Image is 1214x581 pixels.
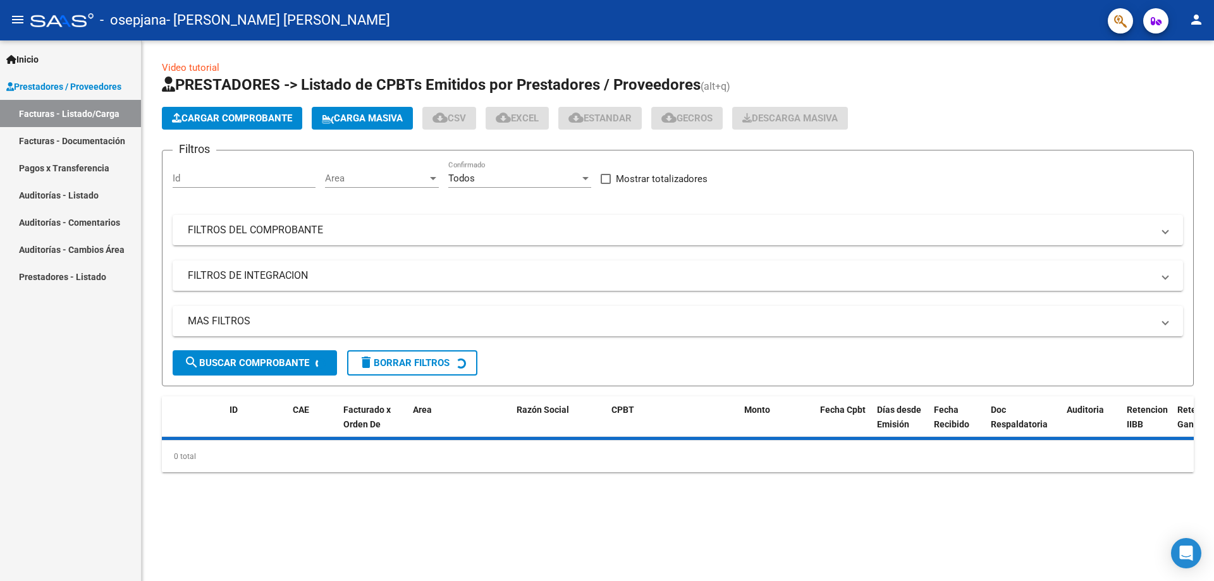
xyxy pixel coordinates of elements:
button: Borrar Filtros [347,350,477,376]
span: CPBT [611,405,634,415]
span: ID [230,405,238,415]
mat-panel-title: FILTROS DE INTEGRACION [188,269,1153,283]
span: Descarga Masiva [742,113,838,124]
span: Retencion IIBB [1127,405,1168,429]
span: Cargar Comprobante [172,113,292,124]
button: Carga Masiva [312,107,413,130]
datatable-header-cell: Monto [739,396,815,452]
datatable-header-cell: Días desde Emisión [872,396,929,452]
mat-expansion-panel-header: FILTROS DEL COMPROBANTE [173,215,1183,245]
span: Borrar Filtros [359,357,450,369]
span: Carga Masiva [322,113,403,124]
mat-panel-title: FILTROS DEL COMPROBANTE [188,223,1153,237]
mat-icon: person [1189,12,1204,27]
datatable-header-cell: Area [408,396,493,452]
datatable-header-cell: Doc Respaldatoria [986,396,1062,452]
span: Prestadores / Proveedores [6,80,121,94]
button: Estandar [558,107,642,130]
datatable-header-cell: Fecha Recibido [929,396,986,452]
span: CSV [432,113,466,124]
span: Auditoria [1067,405,1104,415]
button: Cargar Comprobante [162,107,302,130]
span: - osepjana [100,6,166,34]
div: 0 total [162,441,1194,472]
datatable-header-cell: Auditoria [1062,396,1122,452]
span: EXCEL [496,113,539,124]
span: Mostrar totalizadores [616,171,708,187]
span: Area [413,405,432,415]
span: Area [325,173,427,184]
span: Fecha Cpbt [820,405,866,415]
button: Descarga Masiva [732,107,848,130]
span: Inicio [6,52,39,66]
span: CAE [293,405,309,415]
span: Gecros [661,113,713,124]
mat-panel-title: MAS FILTROS [188,314,1153,328]
button: EXCEL [486,107,549,130]
div: Open Intercom Messenger [1171,538,1201,568]
datatable-header-cell: Fecha Cpbt [815,396,872,452]
button: Buscar Comprobante [173,350,337,376]
datatable-header-cell: Retencion IIBB [1122,396,1172,452]
datatable-header-cell: Razón Social [512,396,606,452]
span: Facturado x Orden De [343,405,391,429]
span: PRESTADORES -> Listado de CPBTs Emitidos por Prestadores / Proveedores [162,76,701,94]
a: Video tutorial [162,62,219,73]
span: Monto [744,405,770,415]
button: CSV [422,107,476,130]
datatable-header-cell: CAE [288,396,338,452]
app-download-masive: Descarga masiva de comprobantes (adjuntos) [732,107,848,130]
button: Gecros [651,107,723,130]
span: Fecha Recibido [934,405,969,429]
datatable-header-cell: ID [224,396,288,452]
span: (alt+q) [701,80,730,92]
mat-icon: cloud_download [661,110,677,125]
mat-expansion-panel-header: MAS FILTROS [173,306,1183,336]
span: Buscar Comprobante [184,357,309,369]
span: Doc Respaldatoria [991,405,1048,429]
span: Estandar [568,113,632,124]
datatable-header-cell: CPBT [606,396,739,452]
span: Razón Social [517,405,569,415]
mat-icon: search [184,355,199,370]
span: - [PERSON_NAME] [PERSON_NAME] [166,6,390,34]
mat-icon: menu [10,12,25,27]
mat-icon: cloud_download [432,110,448,125]
h3: Filtros [173,140,216,158]
mat-icon: cloud_download [568,110,584,125]
mat-expansion-panel-header: FILTROS DE INTEGRACION [173,260,1183,291]
span: Días desde Emisión [877,405,921,429]
span: Todos [448,173,475,184]
mat-icon: delete [359,355,374,370]
datatable-header-cell: Facturado x Orden De [338,396,408,452]
mat-icon: cloud_download [496,110,511,125]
